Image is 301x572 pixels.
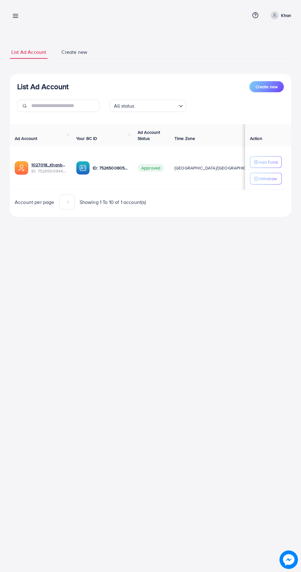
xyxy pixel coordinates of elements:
[279,550,298,569] img: image
[31,168,66,174] span: ID: 7526500944935256080
[259,158,278,166] p: Add Fund
[249,81,284,92] button: Create new
[250,135,262,141] span: Action
[80,199,146,206] span: Showing 1 To 10 of 1 account(s)
[76,161,90,175] img: ic-ba-acc.ded83a64.svg
[11,49,46,56] span: List Ad Account
[109,100,186,112] div: Search for option
[259,175,277,182] p: Withdraw
[93,164,128,172] p: ID: 7526500805902909457
[76,135,97,141] span: Your BC ID
[113,101,136,110] span: All status
[15,199,54,206] span: Account per page
[281,12,291,19] p: Khan
[31,162,66,168] a: 1027018_Khanbhia_1752400071646
[174,135,195,141] span: Time Zone
[138,164,164,172] span: Approved
[15,161,28,175] img: ic-ads-acc.e4c84228.svg
[31,162,66,174] div: <span class='underline'>1027018_Khanbhia_1752400071646</span></br>7526500944935256080
[256,84,278,90] span: Create new
[15,135,37,141] span: Ad Account
[61,49,87,56] span: Create new
[136,100,176,110] input: Search for option
[138,129,160,141] span: Ad Account Status
[250,156,282,168] button: Add Fund
[268,11,291,19] a: Khan
[250,173,282,185] button: Withdraw
[17,82,68,91] h3: List Ad Account
[174,165,260,171] span: [GEOGRAPHIC_DATA]/[GEOGRAPHIC_DATA]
